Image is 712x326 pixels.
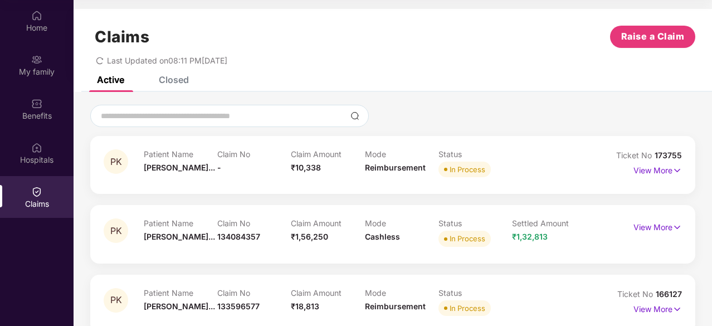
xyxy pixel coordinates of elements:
img: svg+xml;base64,PHN2ZyBpZD0iSG9tZSIgeG1sbnM9Imh0dHA6Ly93d3cudzMub3JnLzIwMDAvc3ZnIiB3aWR0aD0iMjAiIG... [31,10,42,21]
img: svg+xml;base64,PHN2ZyB3aWR0aD0iMjAiIGhlaWdodD0iMjAiIHZpZXdCb3g9IjAgMCAyMCAyMCIgZmlsbD0ibm9uZSIgeG... [31,54,42,65]
img: svg+xml;base64,PHN2ZyB4bWxucz0iaHR0cDovL3d3dy53My5vcmcvMjAwMC9zdmciIHdpZHRoPSIxNyIgaGVpZ2h0PSIxNy... [672,164,682,177]
div: Closed [159,74,189,85]
span: 166127 [656,289,682,299]
p: Claim Amount [291,288,364,298]
p: Claim No [217,149,291,159]
span: Ticket No [616,150,655,160]
button: Raise a Claim [610,26,695,48]
p: Status [438,218,512,228]
div: Active [97,74,124,85]
p: Status [438,288,512,298]
img: svg+xml;base64,PHN2ZyB4bWxucz0iaHR0cDovL3d3dy53My5vcmcvMjAwMC9zdmciIHdpZHRoPSIxNyIgaGVpZ2h0PSIxNy... [672,303,682,315]
img: svg+xml;base64,PHN2ZyBpZD0iQmVuZWZpdHMiIHhtbG5zPSJodHRwOi8vd3d3LnczLm9yZy8yMDAwL3N2ZyIgd2lkdGg9Ij... [31,98,42,109]
span: ₹18,813 [291,301,319,311]
span: Ticket No [617,289,656,299]
span: [PERSON_NAME]... [144,232,215,241]
div: In Process [450,303,485,314]
p: Claim Amount [291,149,364,159]
p: Patient Name [144,218,217,228]
p: View More [633,218,682,233]
img: svg+xml;base64,PHN2ZyBpZD0iU2VhcmNoLTMyeDMyIiB4bWxucz0iaHR0cDovL3d3dy53My5vcmcvMjAwMC9zdmciIHdpZH... [350,111,359,120]
p: Mode [365,149,438,159]
p: View More [633,162,682,177]
span: PK [110,157,122,167]
span: - [217,163,221,172]
p: Patient Name [144,288,217,298]
p: Claim No [217,218,291,228]
span: PK [110,295,122,305]
span: Raise a Claim [621,30,685,43]
div: In Process [450,164,485,175]
span: 134084357 [217,232,260,241]
span: 173755 [655,150,682,160]
span: PK [110,226,122,236]
span: Cashless [365,232,400,241]
span: ₹1,32,813 [512,232,548,241]
span: [PERSON_NAME]... [144,301,215,311]
span: ₹10,338 [291,163,321,172]
p: Settled Amount [512,218,586,228]
span: Reimbursement [365,301,426,311]
img: svg+xml;base64,PHN2ZyBpZD0iQ2xhaW0iIHhtbG5zPSJodHRwOi8vd3d3LnczLm9yZy8yMDAwL3N2ZyIgd2lkdGg9IjIwIi... [31,186,42,197]
img: svg+xml;base64,PHN2ZyBpZD0iSG9zcGl0YWxzIiB4bWxucz0iaHR0cDovL3d3dy53My5vcmcvMjAwMC9zdmciIHdpZHRoPS... [31,142,42,153]
p: Claim Amount [291,218,364,228]
h1: Claims [95,27,149,46]
img: svg+xml;base64,PHN2ZyB4bWxucz0iaHR0cDovL3d3dy53My5vcmcvMjAwMC9zdmciIHdpZHRoPSIxNyIgaGVpZ2h0PSIxNy... [672,221,682,233]
p: Status [438,149,512,159]
span: Last Updated on 08:11 PM[DATE] [107,56,227,65]
p: Patient Name [144,149,217,159]
p: Mode [365,288,438,298]
p: Mode [365,218,438,228]
span: 133596577 [217,301,260,311]
p: Claim No [217,288,291,298]
span: [PERSON_NAME]... [144,163,215,172]
div: In Process [450,233,485,244]
p: View More [633,300,682,315]
span: redo [96,56,104,65]
span: ₹1,56,250 [291,232,328,241]
span: Reimbursement [365,163,426,172]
